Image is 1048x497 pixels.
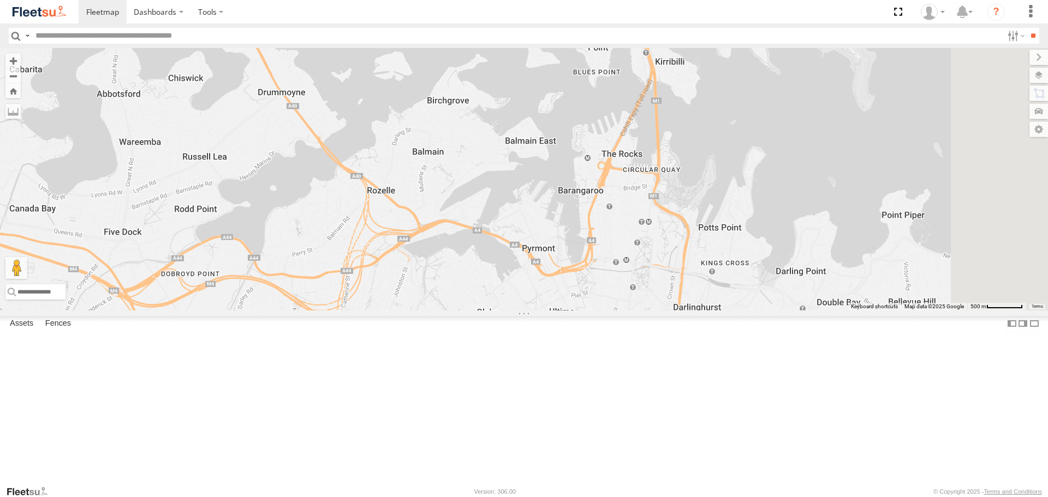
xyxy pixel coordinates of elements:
[5,83,21,98] button: Zoom Home
[5,104,21,119] label: Measure
[5,68,21,83] button: Zoom out
[1007,316,1017,332] label: Dock Summary Table to the Left
[5,53,21,68] button: Zoom in
[474,488,516,495] div: Version: 306.00
[904,303,964,309] span: Map data ©2025 Google
[851,303,898,310] button: Keyboard shortcuts
[970,303,986,309] span: 500 m
[6,486,56,497] a: Visit our Website
[1029,122,1048,137] label: Map Settings
[1029,316,1040,332] label: Hide Summary Table
[987,3,1005,21] i: ?
[5,257,27,279] button: Drag Pegman onto the map to open Street View
[1017,316,1028,332] label: Dock Summary Table to the Right
[4,316,39,332] label: Assets
[11,4,68,19] img: fleetsu-logo-horizontal.svg
[933,488,1042,495] div: © Copyright 2025 -
[917,4,949,20] div: Lachlan Holmes
[1032,304,1043,308] a: Terms (opens in new tab)
[984,488,1042,495] a: Terms and Conditions
[23,28,32,44] label: Search Query
[1003,28,1027,44] label: Search Filter Options
[967,303,1026,310] button: Map scale: 500 m per 63 pixels
[40,316,76,332] label: Fences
